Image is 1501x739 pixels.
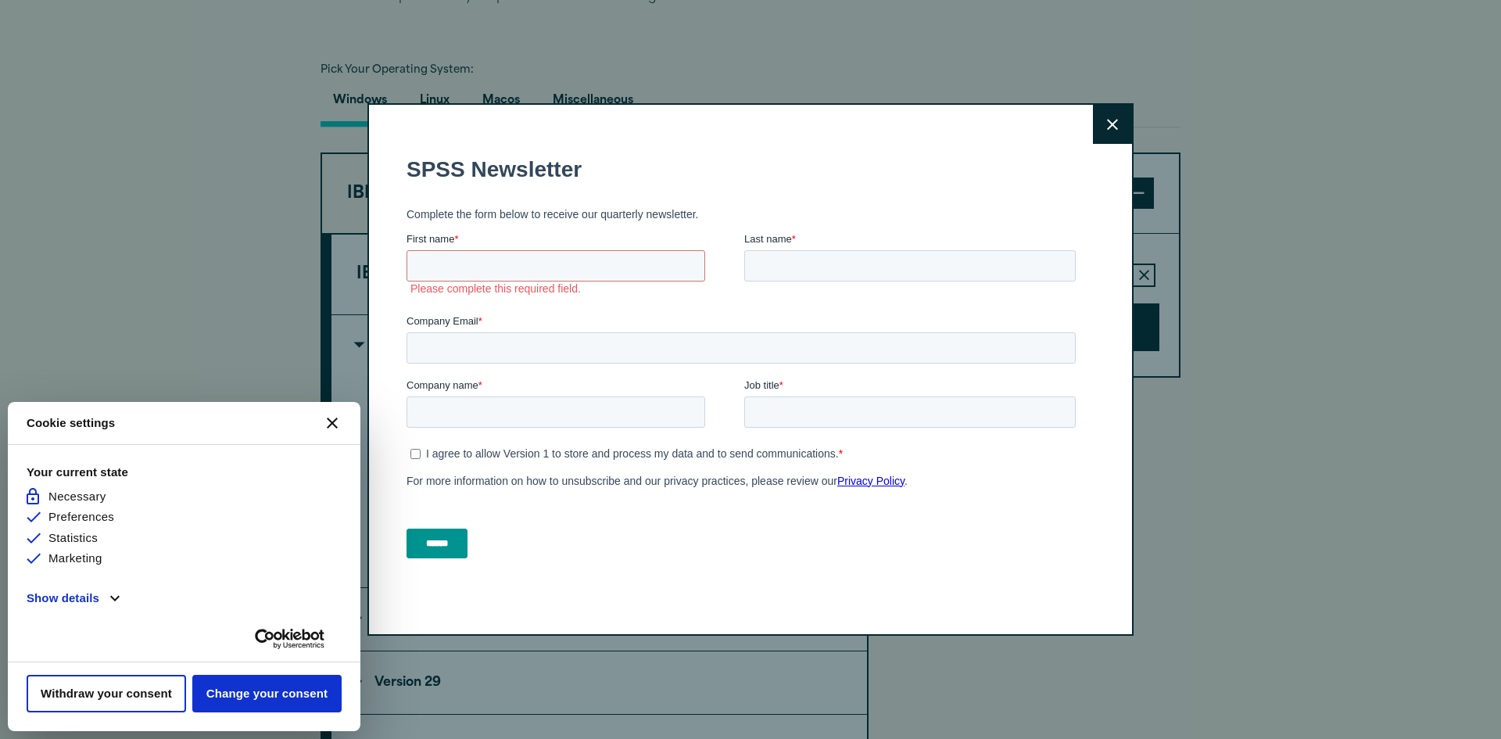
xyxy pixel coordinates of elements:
[27,590,120,608] button: Show details
[192,675,342,712] button: Change your consent
[27,529,342,547] li: Statistics
[27,675,186,712] button: Withdraw your consent
[27,414,115,432] strong: Cookie settings
[407,142,1082,572] iframe: Form 0
[313,404,351,442] button: Close CMP widget
[27,508,342,526] li: Preferences
[27,550,342,568] li: Marketing
[27,488,342,506] li: Necessary
[238,629,342,649] a: Usercentrics Cookiebot - opens new page
[27,464,342,482] strong: Your current state
[431,332,498,345] a: Privacy Policy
